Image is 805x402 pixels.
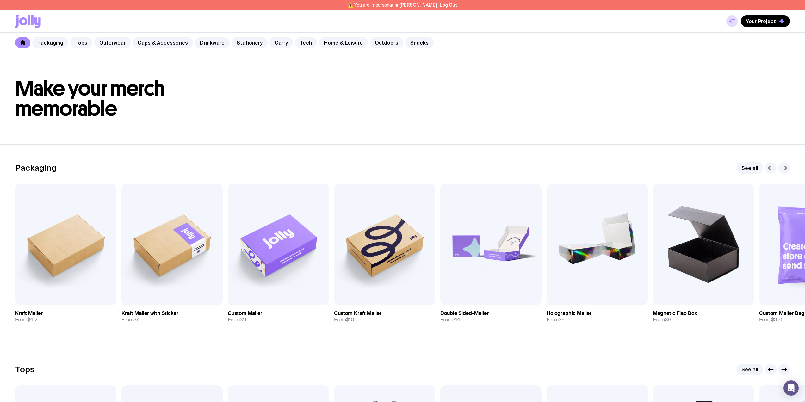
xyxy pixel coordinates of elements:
div: Open Intercom Messenger [783,380,799,396]
h2: Tops [15,365,34,374]
h3: Double Sided-Mailer [440,310,489,317]
h3: Custom Mailer Bag [759,310,804,317]
a: Carry [269,37,293,48]
h3: Holographic Mailer [547,310,591,317]
span: $4.25 [27,316,40,323]
button: Your Project [741,15,790,27]
span: From [547,317,565,323]
a: Kraft Mailer with StickerFrom$7 [121,305,223,328]
a: Stationery [232,37,268,48]
a: Outerwear [94,37,131,48]
a: Custom Kraft MailerFrom$10 [334,305,435,328]
a: See all [736,364,763,375]
a: Magnetic Flap BoxFrom$9 [653,305,754,328]
span: $14 [452,316,460,323]
span: Your Project [746,18,776,24]
a: Custom MailerFrom$11 [228,305,329,328]
span: From [759,317,784,323]
button: Log Out [440,3,457,8]
a: Outdoors [370,37,403,48]
span: $9 [665,316,671,323]
span: [PERSON_NAME] [399,3,437,8]
span: From [334,317,354,323]
a: Snacks [405,37,434,48]
a: Home & Leisure [319,37,368,48]
a: Caps & Accessories [133,37,193,48]
span: From [440,317,460,323]
a: Holographic MailerFrom$8 [547,305,648,328]
span: From [653,317,671,323]
a: Double Sided-MailerFrom$14 [440,305,542,328]
span: From [121,317,139,323]
span: ⚠️ You are impersonating [348,3,437,8]
span: $8 [559,316,565,323]
a: See all [736,162,763,174]
a: Tech [295,37,317,48]
h3: Magnetic Flap Box [653,310,697,317]
h3: Custom Kraft Mailer [334,310,381,317]
span: From [228,317,246,323]
h3: Kraft Mailer [15,310,43,317]
span: $10 [346,316,354,323]
h2: Packaging [15,163,57,173]
a: Tops [70,37,92,48]
a: Packaging [32,37,68,48]
span: From [15,317,40,323]
h3: Kraft Mailer with Sticker [121,310,178,317]
a: KT [726,15,738,27]
h3: Custom Mailer [228,310,262,317]
span: $7 [133,316,139,323]
span: $3.75 [771,316,784,323]
span: $11 [240,316,246,323]
a: Drinkware [195,37,230,48]
span: Make your merch memorable [15,76,165,121]
a: Kraft MailerFrom$4.25 [15,305,116,328]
